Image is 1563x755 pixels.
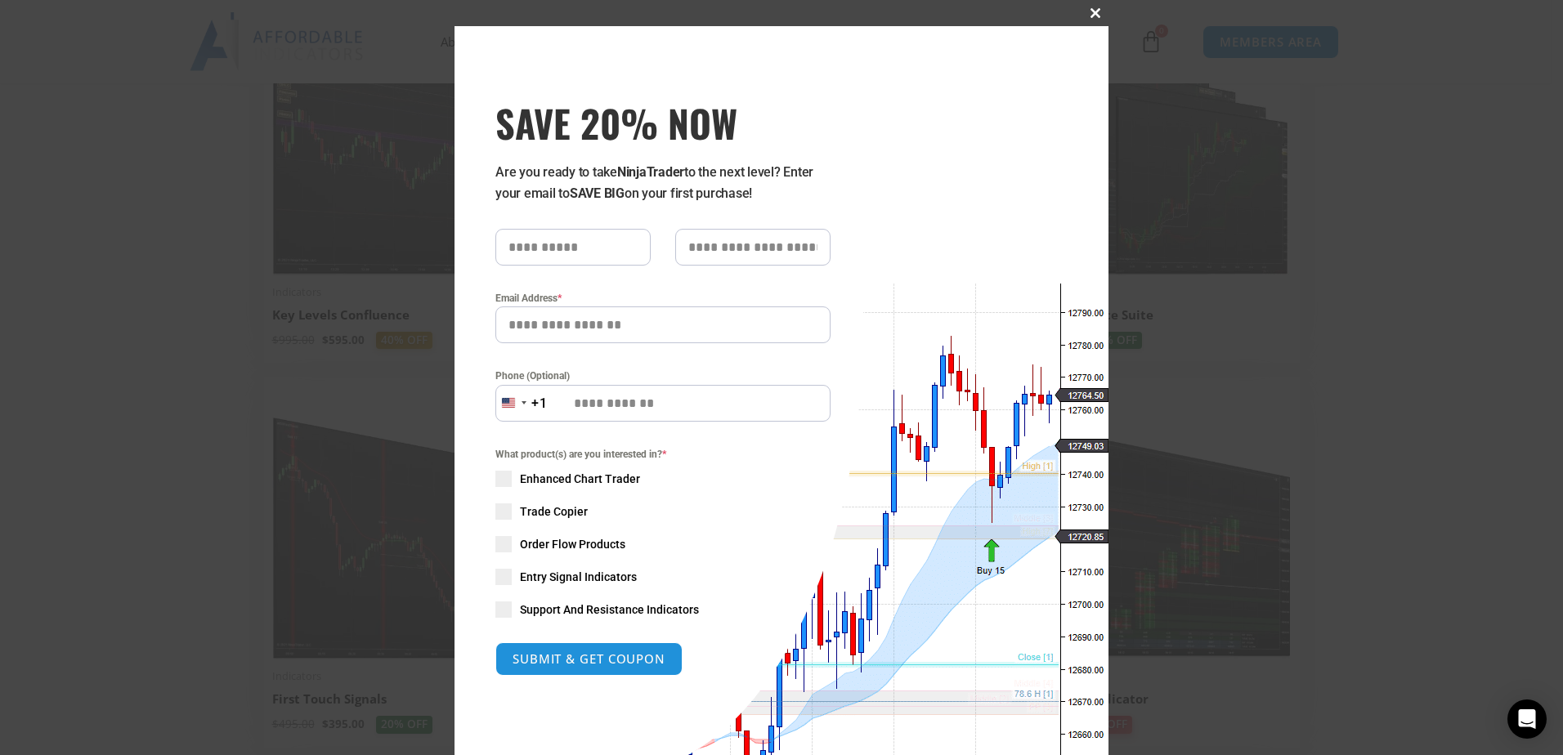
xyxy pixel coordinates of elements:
[570,185,625,201] strong: SAVE BIG
[495,100,831,145] span: SAVE 20% NOW
[1507,699,1547,739] div: Open Intercom Messenger
[520,601,699,618] span: Support And Resistance Indicators
[495,368,831,384] label: Phone (Optional)
[520,471,640,487] span: Enhanced Chart Trader
[495,503,831,520] label: Trade Copier
[495,601,831,618] label: Support And Resistance Indicators
[495,642,683,676] button: SUBMIT & GET COUPON
[495,471,831,487] label: Enhanced Chart Trader
[495,290,831,306] label: Email Address
[520,503,588,520] span: Trade Copier
[495,569,831,585] label: Entry Signal Indicators
[617,164,684,180] strong: NinjaTrader
[495,446,831,462] span: What product(s) are you interested in?
[520,569,637,585] span: Entry Signal Indicators
[531,393,548,414] div: +1
[495,385,548,422] button: Selected country
[520,536,625,552] span: Order Flow Products
[495,536,831,552] label: Order Flow Products
[495,162,831,204] p: Are you ready to take to the next level? Enter your email to on your first purchase!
